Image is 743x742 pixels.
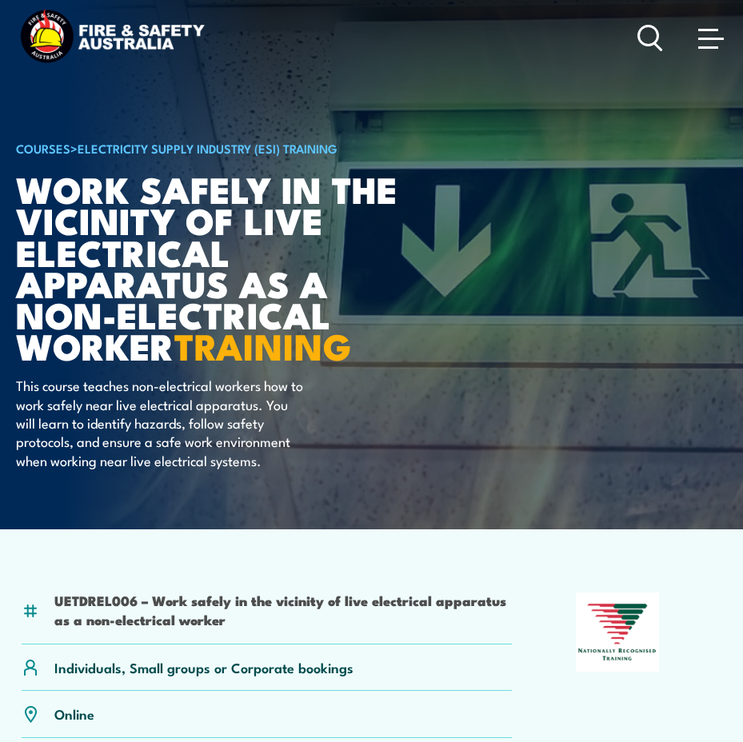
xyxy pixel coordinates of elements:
[576,592,660,672] img: Nationally Recognised Training logo.
[16,138,411,158] h6: >
[54,591,512,628] li: UETDREL006 – Work safely in the vicinity of live electrical apparatus as a non-electrical worker
[174,317,352,373] strong: TRAINING
[16,376,308,469] p: This course teaches non-electrical workers how to work safely near live electrical apparatus. You...
[78,139,338,157] a: Electricity Supply Industry (ESI) Training
[16,139,70,157] a: COURSES
[16,173,411,361] h1: Work safely in the vicinity of live electrical apparatus as a non-electrical worker
[54,704,94,723] p: Online
[54,658,354,676] p: Individuals, Small groups or Corporate bookings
